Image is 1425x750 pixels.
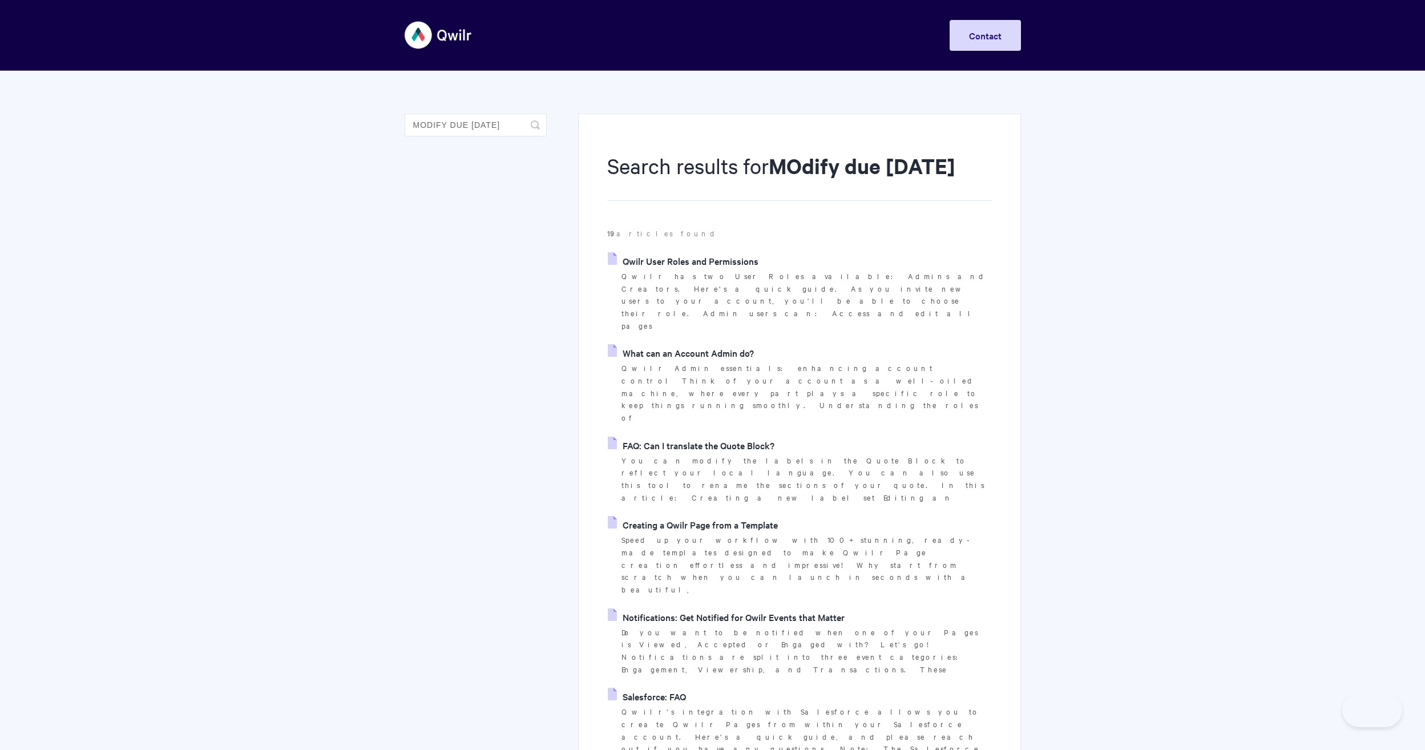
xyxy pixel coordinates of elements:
[608,608,845,626] a: Notifications: Get Notified for Qwilr Events that Matter
[607,228,616,239] strong: 19
[607,227,991,240] p: articles found
[608,252,758,269] a: Qwilr User Roles and Permissions
[621,454,991,504] p: You can modify the labels in the Quote Block to reflect your local language. You can also use thi...
[621,270,991,332] p: Qwilr has two User Roles available: Admins and Creators. Here's a quick guide. As you invite new ...
[769,152,955,180] strong: MOdify due [DATE]
[607,151,991,201] h1: Search results for
[608,344,754,361] a: What can an Account Admin do?
[608,688,686,705] a: Salesforce: FAQ
[950,20,1021,51] a: Contact
[405,114,547,136] input: Search
[1342,693,1402,727] iframe: Toggle Customer Support
[608,516,778,533] a: Creating a Qwilr Page from a Template
[621,626,991,676] p: Do you want to be notified when one of your Pages is Viewed, Accepted or Engaged with? Let's go! ...
[621,534,991,596] p: Speed up your workflow with 100+ stunning, ready-made templates designed to make Qwilr Page creat...
[621,362,991,424] p: Qwilr Admin essentials: enhancing account control Think of your account as a well-oiled machine, ...
[608,437,774,454] a: FAQ: Can I translate the Quote Block?
[405,14,473,57] img: Qwilr Help Center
